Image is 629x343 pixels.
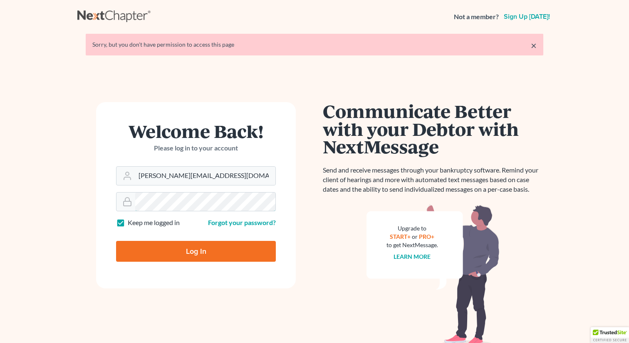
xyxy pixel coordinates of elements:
[502,13,552,20] a: Sign up [DATE]!
[454,12,499,22] strong: Not a member?
[386,241,438,249] div: to get NextMessage.
[135,167,275,185] input: Email Address
[390,233,411,240] a: START+
[531,40,537,50] a: ×
[116,241,276,262] input: Log In
[208,218,276,226] a: Forgot your password?
[386,224,438,233] div: Upgrade to
[323,102,543,155] h1: Communicate Better with your Debtor with NextMessage
[323,165,543,194] p: Send and receive messages through your bankruptcy software. Remind your client of hearings and mo...
[116,143,276,153] p: Please log in to your account
[92,40,537,49] div: Sorry, but you don't have permission to access this page
[116,122,276,140] h1: Welcome Back!
[591,327,629,343] div: TrustedSite Certified
[394,253,431,260] a: Learn more
[419,233,435,240] a: PRO+
[128,218,180,228] label: Keep me logged in
[412,233,418,240] span: or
